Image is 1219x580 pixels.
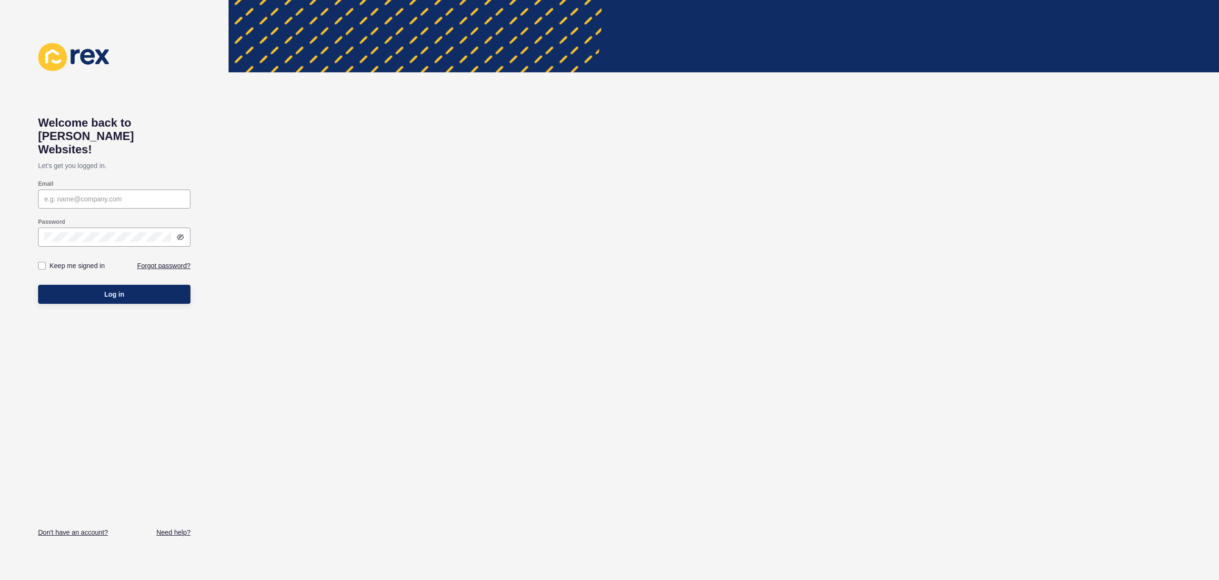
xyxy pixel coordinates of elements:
input: e.g. name@company.com [44,194,184,204]
span: Log in [104,290,124,299]
a: Need help? [156,528,190,537]
label: Keep me signed in [50,261,105,270]
a: Forgot password? [137,261,190,270]
button: Log in [38,285,190,304]
h1: Welcome back to [PERSON_NAME] Websites! [38,116,190,156]
label: Password [38,218,65,226]
label: Email [38,180,53,188]
a: Don't have an account? [38,528,108,537]
p: Let's get you logged in. [38,156,190,175]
